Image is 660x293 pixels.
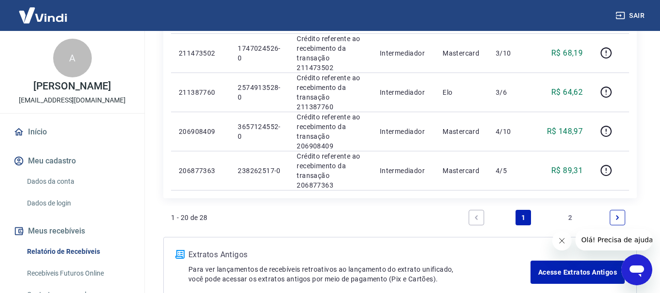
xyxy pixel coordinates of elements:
a: Next page [610,210,625,225]
p: 211387760 [179,88,222,97]
p: 238262517-0 [238,166,281,176]
p: 3657124552-0 [238,122,281,141]
a: Início [12,121,133,143]
p: R$ 64,62 [551,87,583,98]
button: Sair [614,7,648,25]
p: Intermediador [380,48,427,58]
a: Recebíveis Futuros Online [23,264,133,283]
a: Relatório de Recebíveis [23,242,133,262]
p: Crédito referente ao recebimento da transação 211387760 [297,73,364,112]
p: Elo [443,88,480,97]
p: Intermediador [380,88,427,97]
a: Dados de login [23,193,133,213]
p: Mastercard [443,166,480,176]
p: 2574913528-0 [238,83,281,102]
button: Meus recebíveis [12,220,133,242]
p: Para ver lançamentos de recebíveis retroativos ao lançamento do extrato unificado, você pode aces... [188,264,531,284]
img: Vindi [12,0,74,30]
a: Dados da conta [23,172,133,191]
p: Intermediador [380,166,427,176]
p: Intermediador [380,127,427,136]
a: Page 2 [563,210,578,225]
p: 1 - 20 de 28 [171,213,208,222]
p: 4/10 [496,127,524,136]
p: Crédito referente ao recebimento da transação 206877363 [297,151,364,190]
p: 3/10 [496,48,524,58]
a: Page 1 is your current page [516,210,531,225]
p: R$ 89,31 [551,165,583,176]
iframe: Fechar mensagem [552,231,572,250]
a: Previous page [469,210,484,225]
p: Mastercard [443,127,480,136]
p: Mastercard [443,48,480,58]
button: Meu cadastro [12,150,133,172]
p: 1747024526-0 [238,44,281,63]
p: Extratos Antigos [188,249,531,261]
img: ícone [175,250,185,259]
p: 3/6 [496,88,524,97]
span: Olá! Precisa de ajuda? [6,7,81,15]
p: R$ 68,19 [551,47,583,59]
div: A [53,39,92,77]
p: R$ 148,97 [547,126,583,137]
ul: Pagination [465,206,629,229]
a: Acesse Extratos Antigos [531,261,625,284]
p: 206908409 [179,127,222,136]
p: 4/5 [496,166,524,176]
p: 211473502 [179,48,222,58]
p: Crédito referente ao recebimento da transação 206908409 [297,112,364,151]
p: Crédito referente ao recebimento da transação 211473502 [297,34,364,73]
iframe: Mensagem da empresa [575,229,652,250]
iframe: Botão para abrir a janela de mensagens [621,254,652,285]
p: [EMAIL_ADDRESS][DOMAIN_NAME] [19,95,126,105]
p: [PERSON_NAME] [33,81,111,91]
p: 206877363 [179,166,222,176]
